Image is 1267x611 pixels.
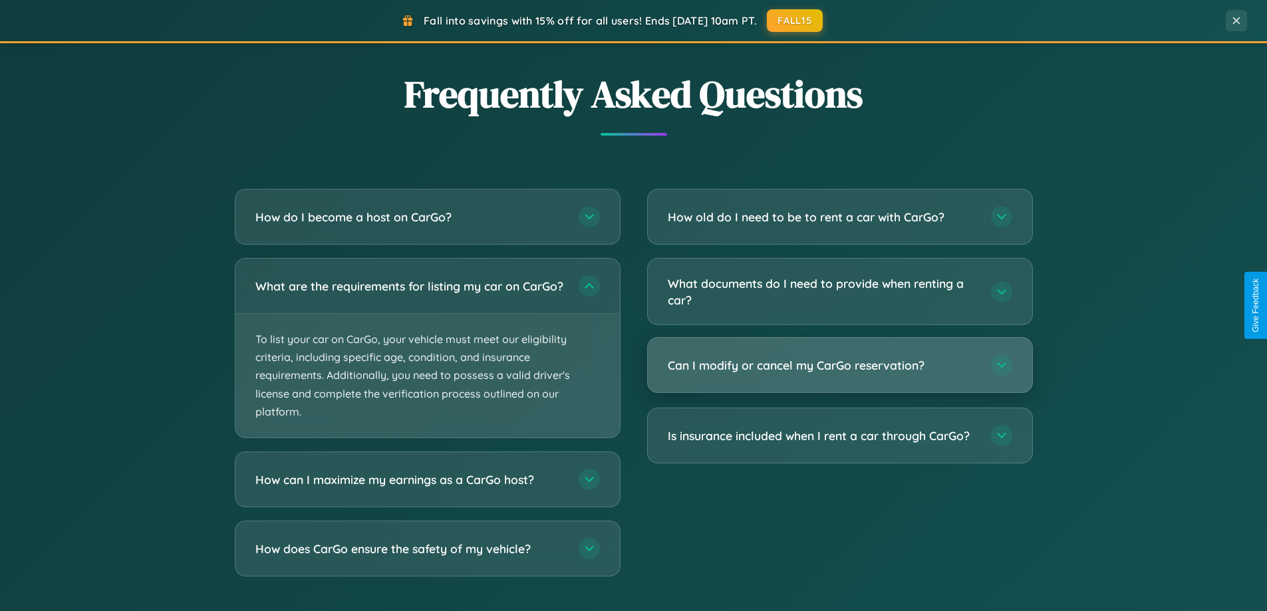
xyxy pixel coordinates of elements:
h2: Frequently Asked Questions [235,68,1033,120]
h3: How can I maximize my earnings as a CarGo host? [255,471,565,488]
h3: How do I become a host on CarGo? [255,209,565,225]
button: FALL15 [767,9,823,32]
h3: How old do I need to be to rent a car with CarGo? [668,209,978,225]
h3: How does CarGo ensure the safety of my vehicle? [255,541,565,557]
span: Fall into savings with 15% off for all users! Ends [DATE] 10am PT. [424,14,757,27]
p: To list your car on CarGo, your vehicle must meet our eligibility criteria, including specific ag... [235,314,620,437]
div: Give Feedback [1251,279,1260,332]
h3: What are the requirements for listing my car on CarGo? [255,278,565,295]
h3: Is insurance included when I rent a car through CarGo? [668,428,978,444]
h3: What documents do I need to provide when renting a car? [668,275,978,308]
h3: Can I modify or cancel my CarGo reservation? [668,357,978,374]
